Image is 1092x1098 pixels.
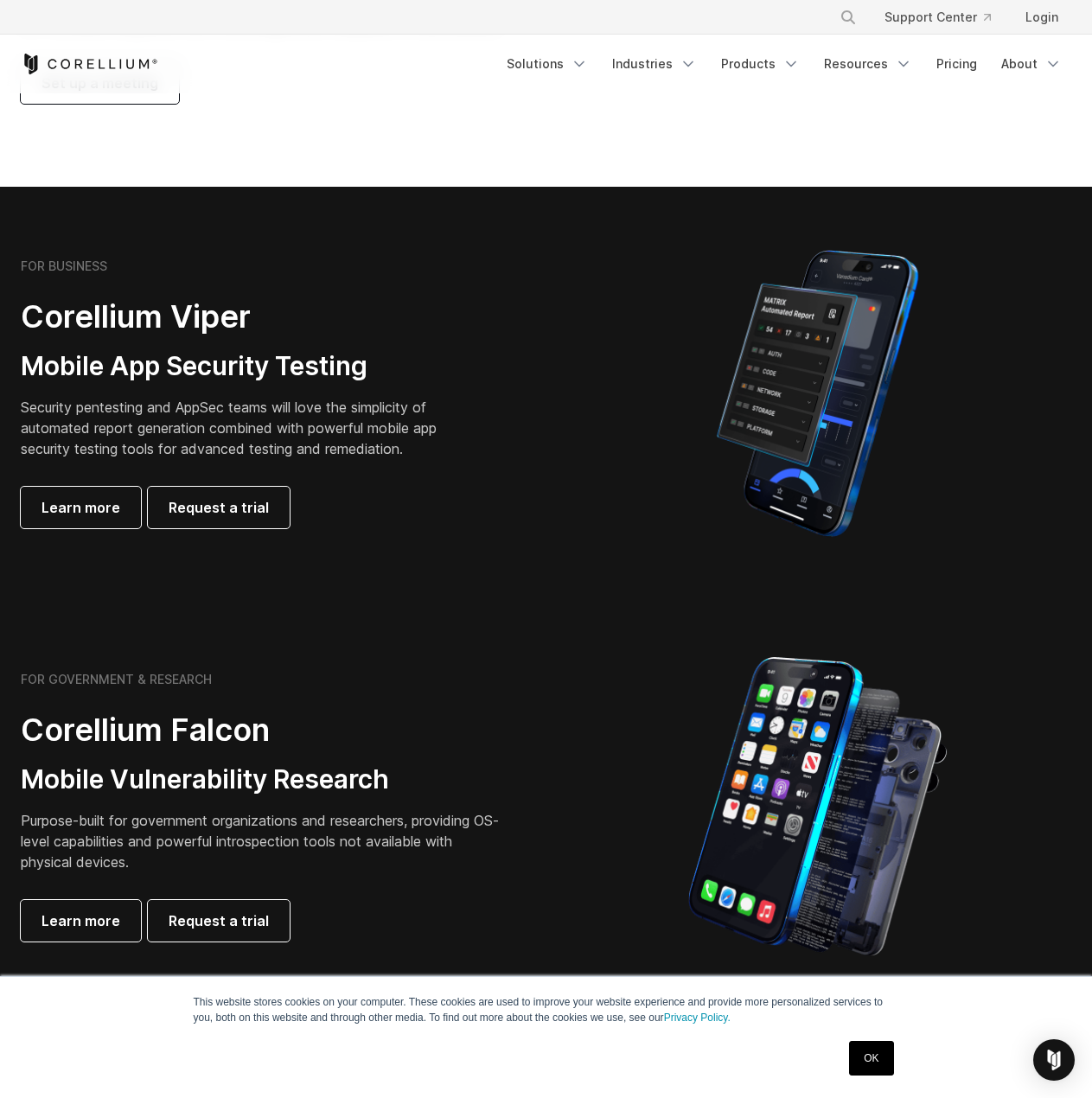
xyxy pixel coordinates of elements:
a: Request a trial [148,487,290,528]
h6: FOR BUSINESS [21,259,107,274]
a: Solutions [496,48,598,80]
a: Support Center [871,2,1005,33]
div: Navigation Menu [819,2,1072,33]
p: Purpose-built for government organizations and researchers, providing OS-level capabilities and p... [21,810,505,872]
div: Navigation Menu [496,48,1072,80]
span: Learn more [42,910,120,931]
a: Industries [602,48,707,80]
h6: FOR GOVERNMENT & RESEARCH [21,672,212,687]
a: About [991,48,1072,80]
a: Request a trial [148,900,290,942]
a: Corellium Home [21,54,158,74]
a: Learn more [21,487,141,528]
h2: Corellium Falcon [21,711,505,750]
h3: Mobile Vulnerability Research [21,763,505,796]
h3: Mobile App Security Testing [21,350,463,383]
a: Privacy Policy. [664,1012,731,1024]
a: Login [1012,2,1072,33]
div: Open Intercom Messenger [1033,1039,1075,1081]
button: Search [833,2,864,33]
a: Products [711,48,810,80]
a: OK [849,1041,893,1076]
a: Resources [814,48,923,80]
p: Security pentesting and AppSec teams will love the simplicity of automated report generation comb... [21,397,463,459]
a: Learn more [21,900,141,942]
img: Corellium MATRIX automated report on iPhone showing app vulnerability test results across securit... [687,242,948,545]
span: Learn more [42,497,120,518]
a: Pricing [926,48,987,80]
span: Request a trial [169,497,269,518]
h2: Corellium Viper [21,297,463,336]
img: iPhone model separated into the mechanics used to build the physical device. [687,655,948,958]
p: This website stores cookies on your computer. These cookies are used to improve your website expe... [194,994,899,1025]
span: Request a trial [169,910,269,931]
